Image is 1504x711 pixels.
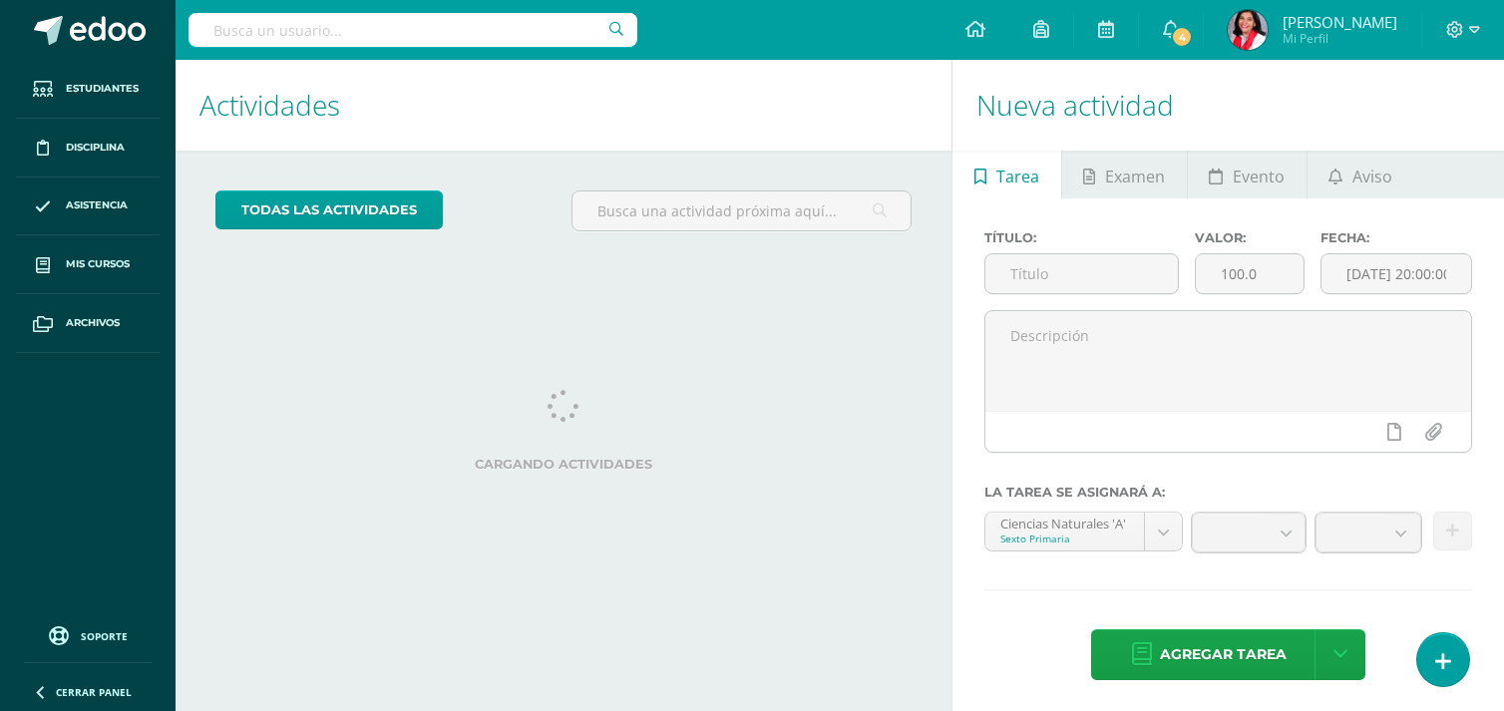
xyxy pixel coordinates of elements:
input: Busca una actividad próxima aquí... [572,191,911,230]
label: Cargando actividades [215,457,912,472]
span: 4 [1171,26,1193,48]
div: Sexto Primaria [1000,532,1129,545]
span: Cerrar panel [56,685,132,699]
img: 75993dce3b13733765c41c8f706ba4f4.png [1228,10,1268,50]
span: Evento [1233,153,1285,200]
label: La tarea se asignará a: [984,485,1472,500]
span: Asistencia [66,197,128,213]
h1: Nueva actividad [976,60,1480,151]
input: Título [985,254,1177,293]
input: Puntos máximos [1196,254,1304,293]
label: Título: [984,230,1178,245]
a: Evento [1188,151,1307,198]
a: Examen [1062,151,1187,198]
a: Estudiantes [16,60,160,119]
a: Aviso [1308,151,1414,198]
span: Mis cursos [66,256,130,272]
span: Disciplina [66,140,125,156]
span: Examen [1105,153,1165,200]
a: Mis cursos [16,235,160,294]
span: Archivos [66,315,120,331]
label: Valor: [1195,230,1305,245]
span: Estudiantes [66,81,139,97]
label: Fecha: [1320,230,1472,245]
input: Busca un usuario... [188,13,637,47]
span: Agregar tarea [1160,630,1287,679]
span: Soporte [81,629,128,643]
span: [PERSON_NAME] [1283,12,1397,32]
a: Ciencias Naturales 'A'Sexto Primaria [985,513,1182,550]
input: Fecha de entrega [1321,254,1471,293]
a: Disciplina [16,119,160,178]
a: todas las Actividades [215,190,443,229]
div: Ciencias Naturales 'A' [1000,513,1129,532]
a: Tarea [952,151,1060,198]
span: Aviso [1352,153,1392,200]
a: Archivos [16,294,160,353]
a: Asistencia [16,178,160,236]
a: Soporte [24,621,152,648]
h1: Actividades [199,60,928,151]
span: Mi Perfil [1283,30,1397,47]
span: Tarea [996,153,1039,200]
